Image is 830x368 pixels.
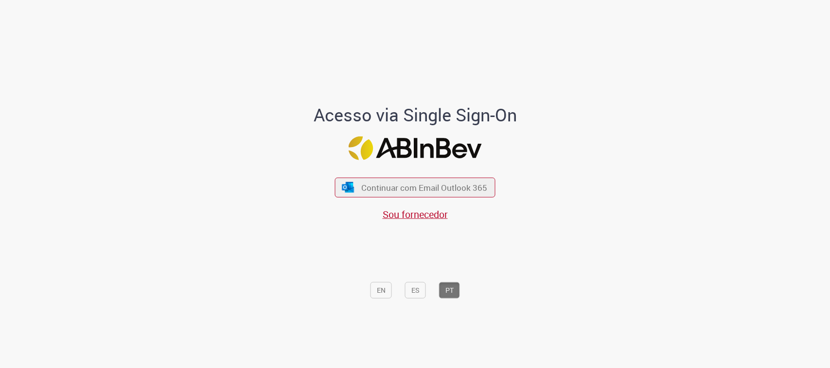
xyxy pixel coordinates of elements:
button: EN [371,282,392,299]
a: Sou fornecedor [383,208,448,221]
h1: Acesso via Single Sign-On [280,105,550,125]
button: PT [439,282,460,299]
button: ícone Azure/Microsoft 360 Continuar com Email Outlook 365 [335,178,495,198]
img: ícone Azure/Microsoft 360 [341,182,354,192]
button: ES [405,282,426,299]
img: Logo ABInBev [349,136,482,160]
span: Continuar com Email Outlook 365 [361,182,487,193]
